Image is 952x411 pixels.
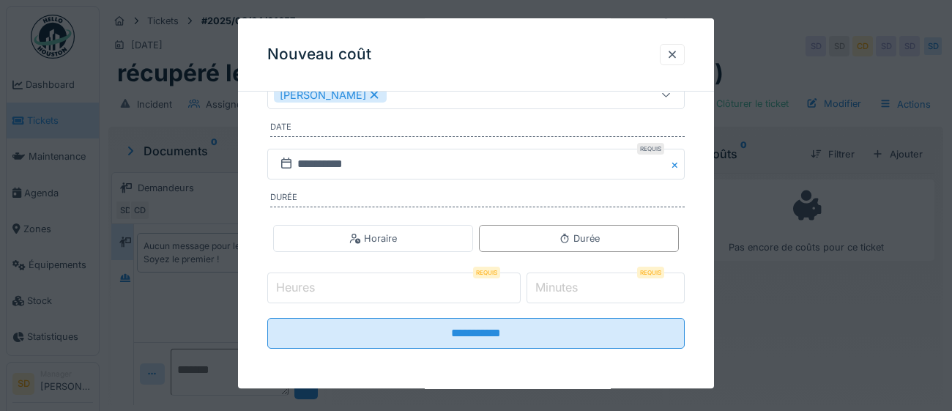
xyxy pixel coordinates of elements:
[270,192,685,208] label: Durée
[273,279,318,297] label: Heures
[267,45,371,64] h3: Nouveau coût
[532,279,581,297] label: Minutes
[669,149,685,180] button: Close
[274,87,387,103] div: [PERSON_NAME]
[637,267,664,279] div: Requis
[637,144,664,155] div: Requis
[270,122,685,138] label: Date
[559,232,600,245] div: Durée
[473,267,500,279] div: Requis
[349,232,397,245] div: Horaire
